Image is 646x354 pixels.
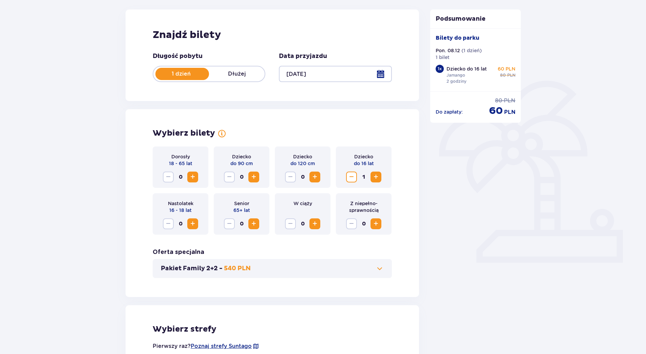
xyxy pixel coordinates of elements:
p: 16 - 18 lat [169,207,192,214]
button: Zwiększ [248,172,259,182]
p: do 90 cm [230,160,253,167]
p: Z niepełno­sprawnością [341,200,386,214]
p: 1 bilet [436,54,450,61]
p: Długość pobytu [153,52,203,60]
span: 60 [489,104,503,117]
button: Zwiększ [370,172,381,182]
p: Senior [234,200,249,207]
h2: Znajdź bilety [153,28,392,41]
button: Zwiększ [187,218,198,229]
p: 2 godziny [446,78,467,84]
p: Bilety do parku [436,34,479,42]
p: Jamango [446,72,465,78]
span: 0 [236,172,247,182]
p: Do zapłaty : [436,109,463,115]
button: Zmniejsz [163,218,174,229]
button: Zwiększ [248,218,259,229]
p: do 120 cm [290,160,315,167]
button: Zwiększ [309,218,320,229]
button: Zmniejsz [346,172,357,182]
h2: Wybierz strefy [153,324,392,334]
span: 0 [297,218,308,229]
span: 80 [495,97,502,104]
p: do 16 lat [354,160,374,167]
p: Dorosły [171,153,190,160]
span: 0 [175,172,186,182]
button: Zmniejsz [224,218,235,229]
p: 60 PLN [498,65,515,72]
h2: Wybierz bilety [153,128,215,138]
p: ( 1 dzień ) [461,47,482,54]
button: Zmniejsz [285,172,296,182]
button: Zwiększ [309,172,320,182]
button: Zwiększ [187,172,198,182]
p: Pakiet Family 2+2 - [161,264,223,273]
button: Zmniejsz [285,218,296,229]
button: Zwiększ [370,218,381,229]
p: 1 dzień [153,70,209,78]
p: Dłużej [209,70,265,78]
p: W ciąży [293,200,312,207]
p: 18 - 65 lat [169,160,192,167]
div: 1 x [436,65,444,73]
button: Zmniejsz [346,218,357,229]
span: PLN [504,97,515,104]
p: Data przyjazdu [279,52,327,60]
p: Pierwszy raz? [153,342,259,350]
span: 0 [358,218,369,229]
p: 540 PLN [224,264,251,273]
p: Dziecko [293,153,312,160]
p: Dziecko do 16 lat [446,65,487,72]
p: Dziecko [354,153,373,160]
span: 1 [358,172,369,182]
p: Pon. 08.12 [436,47,460,54]
p: Nastolatek [168,200,193,207]
p: Podsumowanie [430,15,521,23]
span: PLN [507,72,515,78]
span: 80 [500,72,506,78]
p: 65+ lat [233,207,250,214]
span: 0 [175,218,186,229]
a: Poznaj strefy Suntago [191,342,252,350]
span: 0 [236,218,247,229]
button: Pakiet Family 2+2 -540 PLN [161,264,384,273]
h3: Oferta specjalna [153,248,204,256]
button: Zmniejsz [224,172,235,182]
button: Zmniejsz [163,172,174,182]
p: Dziecko [232,153,251,160]
span: 0 [297,172,308,182]
span: PLN [504,109,515,116]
